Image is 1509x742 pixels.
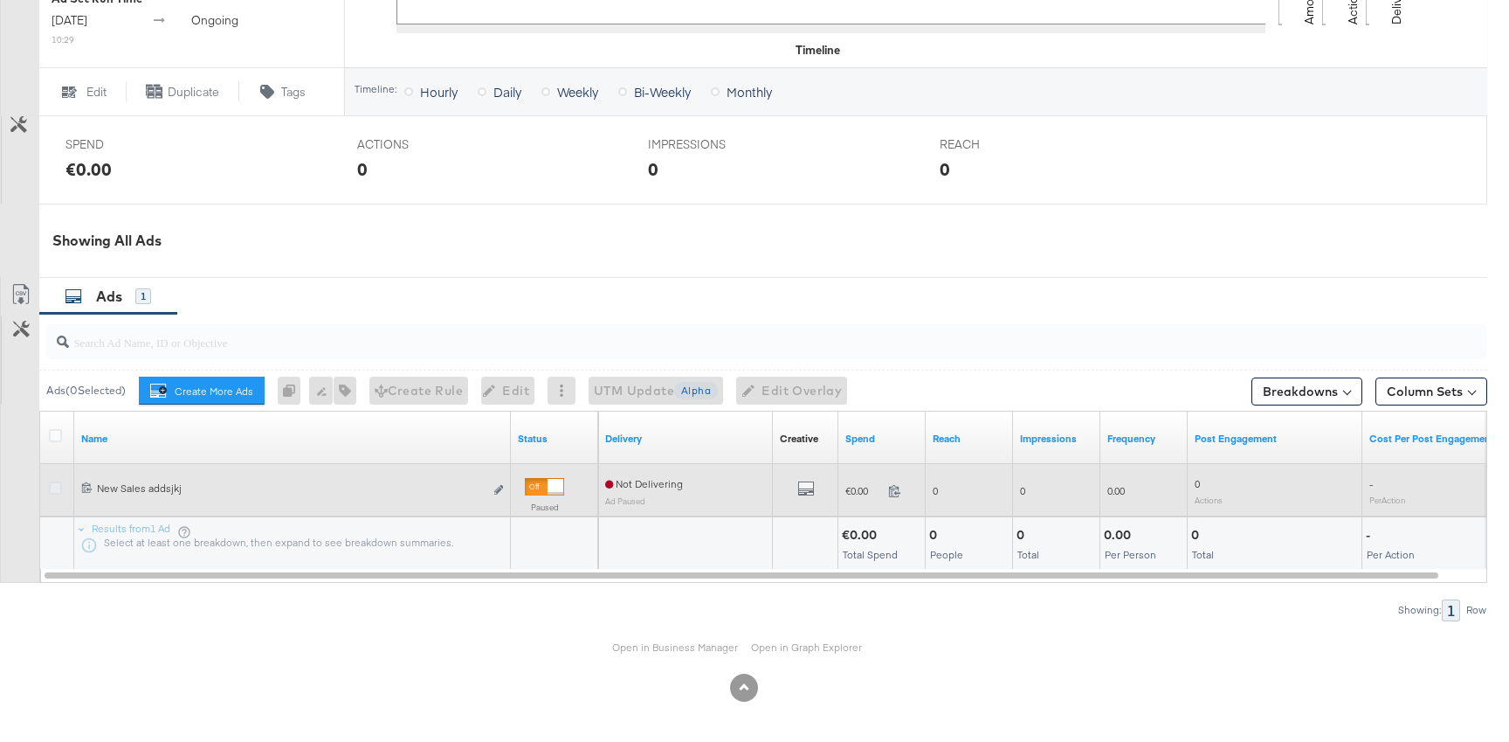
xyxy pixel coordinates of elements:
div: 0 [929,527,942,544]
sub: Ad Paused [605,496,645,506]
div: Ads ( 0 Selected) [46,383,126,399]
input: Search Ad Name, ID or Objective [69,318,1356,352]
div: 0 [1191,527,1204,544]
span: SPEND [65,136,196,153]
sub: Per Action [1369,495,1405,505]
label: Paused [525,502,564,513]
sub: Actions [1195,495,1223,505]
div: €0.00 [842,527,882,544]
button: Create More Ads [139,377,265,405]
div: 1 [135,288,151,304]
div: 0 [357,156,368,182]
span: Monthly [727,83,772,101]
span: Hourly [420,83,458,101]
span: Daily [493,83,521,101]
span: 0.00 [1107,484,1125,497]
a: Shows the creative associated with your ad. [780,432,818,446]
span: People [930,548,963,561]
span: 0 [933,484,938,497]
div: Showing: [1397,604,1442,616]
div: 0 [278,377,309,405]
span: ACTIONS [357,136,488,153]
div: - [1366,527,1375,544]
a: The number of actions related to your Page's posts as a result of your ad. [1195,432,1355,446]
a: Open in Graph Explorer [751,641,862,655]
span: Not Delivering [605,477,683,490]
span: €0.00 [845,484,881,497]
span: IMPRESSIONS [648,136,779,153]
button: Column Sets [1375,378,1487,406]
span: Per Action [1367,548,1415,561]
span: REACH [940,136,1071,153]
div: Creative [780,432,818,446]
div: 0 [1016,527,1030,544]
button: Tags [239,81,327,102]
div: €0.00 [65,156,112,182]
span: Edit [86,84,107,101]
a: The number of times your ad was served. On mobile apps an ad is counted as served the first time ... [1020,432,1093,446]
a: The total amount spent to date. [845,432,919,446]
span: Total [1017,548,1039,561]
a: Ad Name. [81,432,504,446]
div: Timeline: [354,83,397,95]
span: Total Spend [843,548,898,561]
span: Per Person [1105,548,1156,561]
span: Ads [96,288,122,305]
span: Bi-Weekly [634,83,691,101]
span: 0 [1020,484,1025,497]
button: Edit [38,81,126,102]
div: 1 [1442,600,1460,621]
a: Reflects the ability of your Ad to achieve delivery. [605,432,766,446]
a: The number of people your ad was served to. [933,432,1006,446]
span: Duplicate [168,84,219,101]
div: 0 [648,156,658,182]
span: 0 [1195,477,1200,490]
a: Shows the current state of your Ad. [518,432,591,446]
div: 0 [940,156,950,182]
div: Showing All Ads [52,231,1487,251]
div: New Sales addsjkj [97,482,484,496]
span: Weekly [557,83,598,101]
sub: 10:29 [52,33,74,45]
button: Duplicate [126,81,239,102]
a: The average number of times your ad was served to each person. [1107,432,1181,446]
a: Open in Business Manager [612,641,738,655]
span: Total [1192,548,1214,561]
span: - [1369,477,1373,490]
div: 0.00 [1104,527,1136,544]
span: ongoing [191,12,238,28]
div: Row [1465,604,1487,616]
span: Tags [281,84,306,101]
button: Breakdowns [1251,378,1362,406]
span: [DATE] [52,12,87,28]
